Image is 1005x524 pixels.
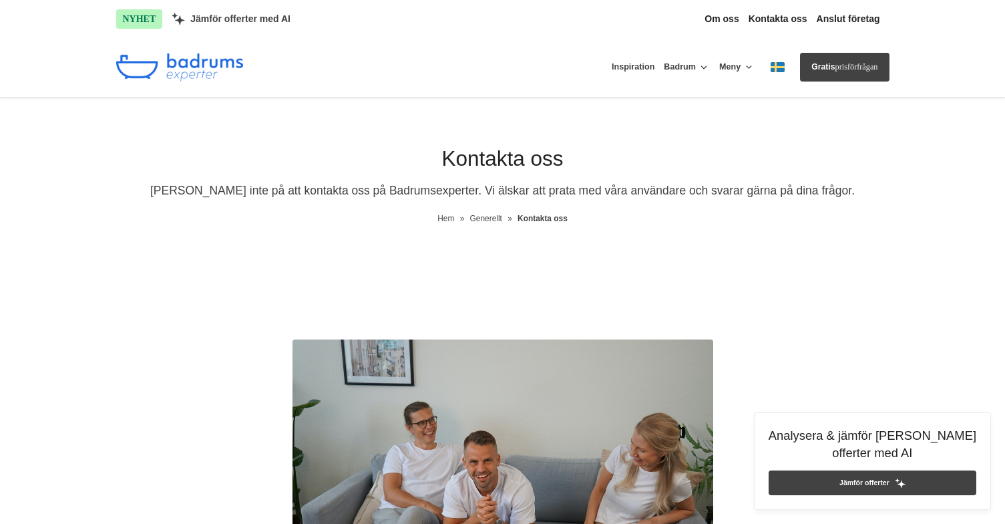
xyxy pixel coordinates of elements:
a: Anslut företag [817,13,880,25]
a: Jämför offerter [769,471,976,495]
a: Gratisprisförfrågan [800,53,889,82]
a: Jämför offerter med AI [172,13,290,25]
span: NYHET [116,9,163,29]
nav: Breadcrumb [149,213,857,225]
a: Inspiration [612,52,654,82]
span: » [508,213,512,225]
a: Generellt [470,214,505,223]
a: Kontakta oss [749,13,807,25]
span: Gratis [811,62,835,72]
a: Om oss [705,13,739,25]
span: Jämför offerter med AI [190,13,290,25]
a: Hem [437,214,454,223]
button: Badrum [664,52,710,83]
a: Kontakta oss [518,214,568,223]
span: » [460,213,465,225]
p: [PERSON_NAME] inte på att kontakta oss på Badrumsexperter. Vi älskar att prata med våra användare... [149,182,857,206]
span: Jämför offerter [839,477,889,489]
h4: Analysera & jämför [PERSON_NAME] offerter med AI [769,427,976,471]
img: Badrumsexperter.se logotyp [116,53,243,82]
h1: Kontakta oss [149,144,857,182]
span: Generellt [470,214,502,223]
button: Meny [719,52,755,83]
